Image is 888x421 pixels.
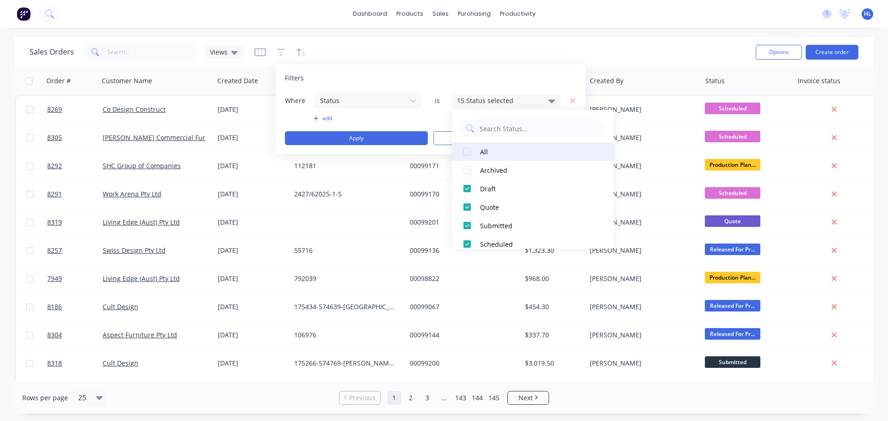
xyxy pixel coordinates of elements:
[47,349,103,377] a: 8318
[47,133,62,142] span: 8305
[705,103,760,114] span: Scheduled
[218,218,287,227] div: [DATE]
[518,393,533,403] span: Next
[47,124,103,152] a: 8305
[525,274,579,283] div: $968.00
[705,300,760,311] span: Released For Pr...
[479,119,600,138] input: Search Status...
[590,274,692,283] div: [PERSON_NAME]
[470,391,484,405] a: Page 144
[218,359,287,368] div: [DATE]
[525,359,579,368] div: $3,019.50
[47,96,103,123] a: 8269
[349,393,376,403] span: Previous
[705,272,760,283] span: Production Plan...
[47,105,62,114] span: 8269
[103,218,180,226] a: Living Edge (Aust) Pty Ltd
[47,246,62,255] span: 8257
[410,302,512,311] div: 00099067
[420,391,434,405] a: Page 3
[47,180,103,208] a: 8291
[348,7,392,21] a: dashboard
[218,330,287,340] div: [DATE]
[210,47,228,57] span: Views
[452,161,614,179] button: Archived
[410,161,512,171] div: 00099171
[47,274,62,283] span: 7949
[218,246,287,255] div: [DATE]
[480,239,591,249] div: Scheduled
[705,215,760,227] span: Quote
[806,45,858,60] button: Create order
[480,184,591,194] div: Draft
[590,76,623,85] div: Created By
[525,330,579,340] div: $337.70
[107,43,197,61] input: Search...
[47,321,103,349] a: 8304
[495,7,540,21] div: productivity
[410,330,512,340] div: 00099144
[864,10,871,18] span: HL
[47,208,103,236] a: 8319
[285,131,428,145] button: Apply
[103,133,224,142] a: [PERSON_NAME] Commercial Furniture
[798,76,840,85] div: Invoice status
[410,274,512,283] div: 00098822
[47,293,103,321] a: 8186
[480,165,591,175] div: Archived
[46,76,71,85] div: Order #
[590,246,692,255] div: [PERSON_NAME]
[47,189,62,199] span: 8291
[47,161,62,171] span: 8292
[428,96,446,105] span: is
[410,218,512,227] div: 00099201
[103,330,177,339] a: Aspect Furniture Pty Ltd
[392,7,428,21] div: products
[339,393,380,403] a: Previous page
[103,105,166,114] a: Co Design Construct
[705,356,760,368] span: Submitted
[705,76,725,85] div: Status
[314,115,422,122] button: add
[47,237,103,264] a: 8257
[452,198,614,216] button: Quote
[525,302,579,311] div: $454.30
[47,218,62,227] span: 8319
[705,244,760,255] span: Released For Pr...
[218,189,287,199] div: [DATE]
[590,133,692,142] div: [PERSON_NAME]
[705,159,760,171] span: Production Plan...
[433,131,576,145] button: Clear
[102,76,152,85] div: Customer Name
[590,302,692,311] div: [PERSON_NAME]
[705,328,760,340] span: Released For Pr...
[285,96,313,105] span: Where
[756,45,802,60] button: Options
[480,202,591,212] div: Quote
[218,105,287,114] div: [DATE]
[453,7,495,21] div: purchasing
[103,161,181,170] a: SHC Group of Companies
[590,330,692,340] div: [PERSON_NAME]
[47,378,103,405] a: 8317
[404,391,418,405] a: Page 2
[47,302,62,311] span: 8186
[387,391,401,405] a: Page 1 is your current page
[410,359,512,368] div: 00099200
[452,216,614,235] button: Submitted
[437,391,451,405] a: Jump forward
[30,48,74,56] h1: Sales Orders
[508,393,549,403] a: Next page
[590,218,692,227] div: [PERSON_NAME]
[47,330,62,340] span: 8304
[218,133,287,142] div: [DATE]
[428,7,453,21] div: sales
[590,105,692,114] div: [PERSON_NAME]
[294,189,397,199] div: 2427/62025-1-S
[335,391,553,405] ul: Pagination
[47,152,103,180] a: 8292
[452,179,614,198] button: Draft
[705,131,760,142] span: Scheduled
[590,161,692,171] div: [PERSON_NAME]
[103,189,161,198] a: Work Arena Pty Ltd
